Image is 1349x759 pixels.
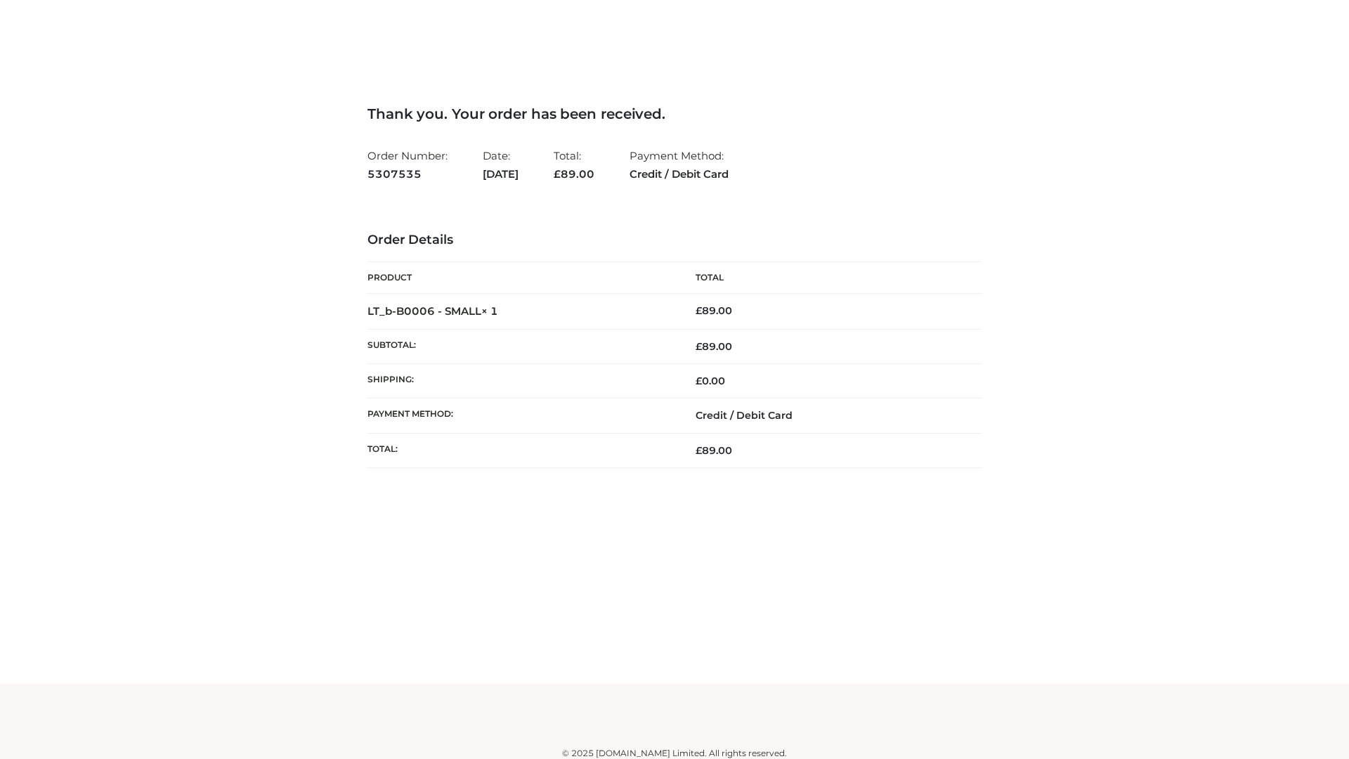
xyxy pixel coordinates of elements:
strong: [DATE] [483,165,519,183]
span: £ [696,304,702,317]
th: Total [674,262,982,294]
th: Payment method: [367,398,674,433]
strong: LT_b-B0006 - SMALL [367,304,498,318]
span: 89.00 [554,167,594,181]
span: £ [554,167,561,181]
li: Payment Method: [630,143,729,186]
th: Shipping: [367,364,674,398]
h3: Thank you. Your order has been received. [367,105,982,122]
span: £ [696,444,702,457]
span: £ [696,340,702,353]
th: Subtotal: [367,329,674,363]
td: Credit / Debit Card [674,398,982,433]
bdi: 0.00 [696,375,725,387]
li: Date: [483,143,519,186]
strong: Credit / Debit Card [630,165,729,183]
li: Total: [554,143,594,186]
bdi: 89.00 [696,304,732,317]
span: 89.00 [696,444,732,457]
th: Product [367,262,674,294]
span: £ [696,375,702,387]
span: 89.00 [696,340,732,353]
h3: Order Details [367,233,982,248]
th: Total: [367,433,674,467]
strong: × 1 [481,304,498,318]
strong: 5307535 [367,165,448,183]
li: Order Number: [367,143,448,186]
